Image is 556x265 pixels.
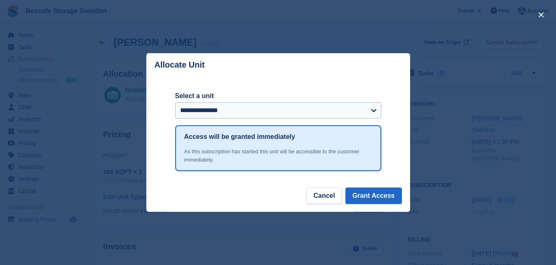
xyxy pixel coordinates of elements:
[184,132,295,142] h1: Access will be granted immediately
[184,148,372,164] div: As this subscription has started this unit will be accessible to the customer immediately.
[345,188,402,204] button: Grant Access
[155,60,205,70] p: Allocate Unit
[306,188,342,204] button: Cancel
[535,8,548,21] button: close
[175,91,381,101] label: Select a unit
